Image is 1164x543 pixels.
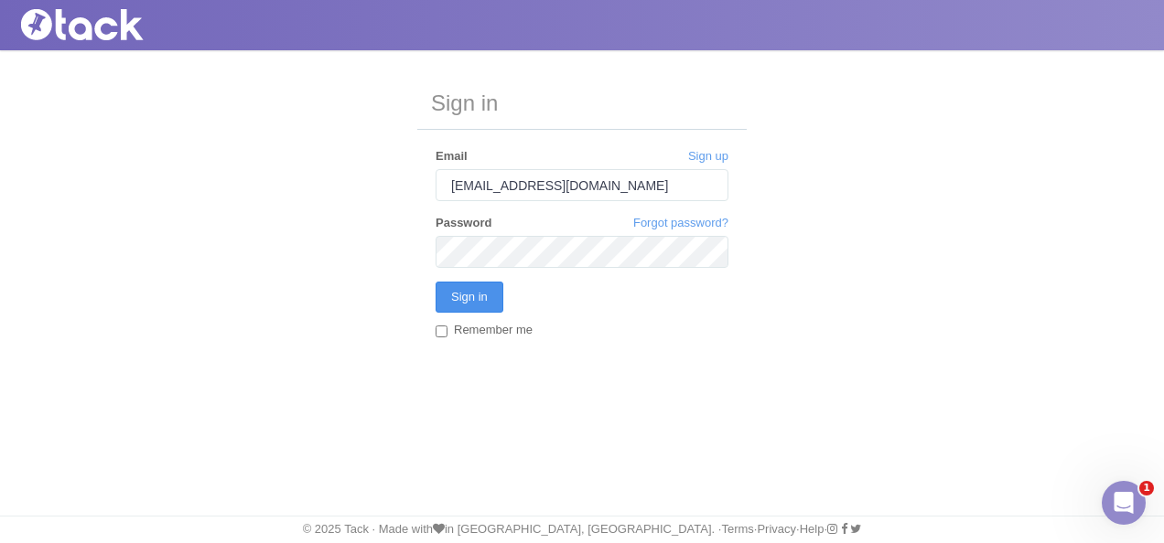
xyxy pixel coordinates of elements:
[633,215,728,231] a: Forgot password?
[5,521,1159,538] div: © 2025 Tack · Made with in [GEOGRAPHIC_DATA], [GEOGRAPHIC_DATA]. · · · ·
[436,215,491,231] label: Password
[14,9,197,40] img: Tack
[721,522,753,536] a: Terms
[688,148,728,165] a: Sign up
[1139,481,1154,495] span: 1
[436,322,533,341] label: Remember me
[417,78,747,130] h3: Sign in
[800,522,824,536] a: Help
[436,325,447,337] input: Remember me
[436,148,468,165] label: Email
[1102,481,1146,525] iframe: Intercom live chat
[436,282,503,313] input: Sign in
[757,522,796,536] a: Privacy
